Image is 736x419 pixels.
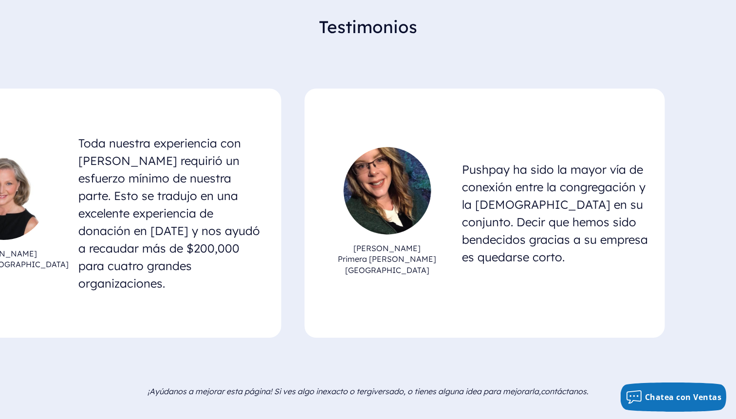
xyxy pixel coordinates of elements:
[621,383,727,412] button: Chatea con Ventas
[462,162,648,264] font: Pushpay ha sido la mayor vía de conexión entre la congregación y la [DEMOGRAPHIC_DATA] en su conj...
[541,386,587,396] a: contáctanos
[587,386,589,396] font: .
[78,136,260,291] font: Toda nuestra experiencia con [PERSON_NAME] requirió un esfuerzo mínimo de nuestra parte. Esto se ...
[645,392,722,402] font: Chatea con Ventas
[319,16,417,37] font: Testimonios
[353,243,421,253] font: [PERSON_NAME]
[338,254,436,274] font: Primera [PERSON_NAME][GEOGRAPHIC_DATA]
[147,386,541,396] font: ¡Ayúdanos a mejorar esta página! Si ves algo inexacto o tergiversado, o tienes alguna idea para m...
